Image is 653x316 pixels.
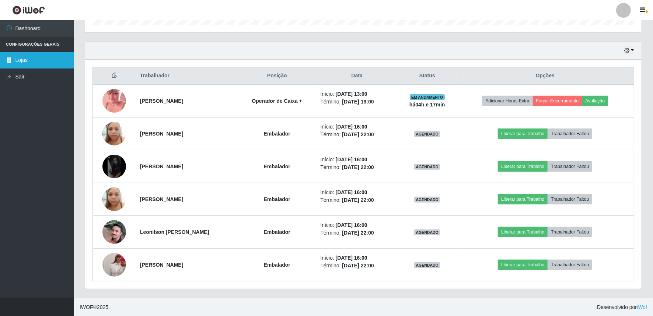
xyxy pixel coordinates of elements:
[238,67,316,85] th: Posição
[102,155,126,178] img: 1747687809040.jpeg
[414,164,440,170] span: AGENDADO
[320,123,394,131] li: Início:
[533,96,582,106] button: Forçar Encerramento
[336,124,367,130] time: [DATE] 16:00
[12,6,45,15] img: CoreUI Logo
[498,260,548,270] button: Liberar para Trabalho
[320,156,394,164] li: Início:
[548,194,592,204] button: Trabalhador Faltou
[102,239,126,291] img: 1751377378388.jpeg
[498,129,548,139] button: Liberar para Trabalho
[410,94,445,100] span: EM ANDAMENTO
[342,131,374,137] time: [DATE] 22:00
[80,303,110,311] span: © 2025 .
[342,197,374,203] time: [DATE] 22:00
[320,131,394,138] li: Término:
[102,183,126,215] img: 1736260046838.jpeg
[548,260,592,270] button: Trabalhador Faltou
[637,304,647,310] a: iWof
[498,227,548,237] button: Liberar para Trabalho
[140,98,183,104] strong: [PERSON_NAME]
[582,96,608,106] button: Avaliação
[140,164,183,169] strong: [PERSON_NAME]
[342,263,374,268] time: [DATE] 22:00
[136,67,238,85] th: Trabalhador
[342,164,374,170] time: [DATE] 22:00
[140,131,183,137] strong: [PERSON_NAME]
[336,255,367,261] time: [DATE] 16:00
[102,80,126,122] img: 1752079661921.jpeg
[264,131,290,137] strong: Embalador
[336,157,367,162] time: [DATE] 16:00
[264,164,290,169] strong: Embalador
[316,67,398,85] th: Data
[320,196,394,204] li: Término:
[264,262,290,268] strong: Embalador
[320,254,394,262] li: Início:
[264,196,290,202] strong: Embalador
[414,131,440,137] span: AGENDADO
[548,161,592,172] button: Trabalhador Faltou
[320,262,394,270] li: Término:
[414,197,440,203] span: AGENDADO
[548,129,592,139] button: Trabalhador Faltou
[140,262,183,268] strong: [PERSON_NAME]
[482,96,532,106] button: Adicionar Horas Extra
[548,227,592,237] button: Trabalhador Faltou
[80,304,93,310] span: IWOF
[336,222,367,228] time: [DATE] 16:00
[252,98,302,104] strong: Operador de Caixa +
[320,164,394,171] li: Término:
[102,118,126,149] img: 1736260046838.jpeg
[320,90,394,98] li: Início:
[414,262,440,268] span: AGENDADO
[320,189,394,196] li: Início:
[336,91,367,97] time: [DATE] 13:00
[398,67,457,85] th: Status
[140,229,209,235] strong: Leonilson [PERSON_NAME]
[320,229,394,237] li: Término:
[320,221,394,229] li: Início:
[140,196,183,202] strong: [PERSON_NAME]
[264,229,290,235] strong: Embalador
[336,189,367,195] time: [DATE] 16:00
[597,303,647,311] span: Desenvolvido por
[414,229,440,235] span: AGENDADO
[498,194,548,204] button: Liberar para Trabalho
[342,230,374,236] time: [DATE] 22:00
[498,161,548,172] button: Liberar para Trabalho
[320,98,394,106] li: Término:
[342,99,374,105] time: [DATE] 19:00
[102,208,126,256] img: 1749039440131.jpeg
[409,102,445,108] strong: há 04 h e 17 min
[457,67,634,85] th: Opções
